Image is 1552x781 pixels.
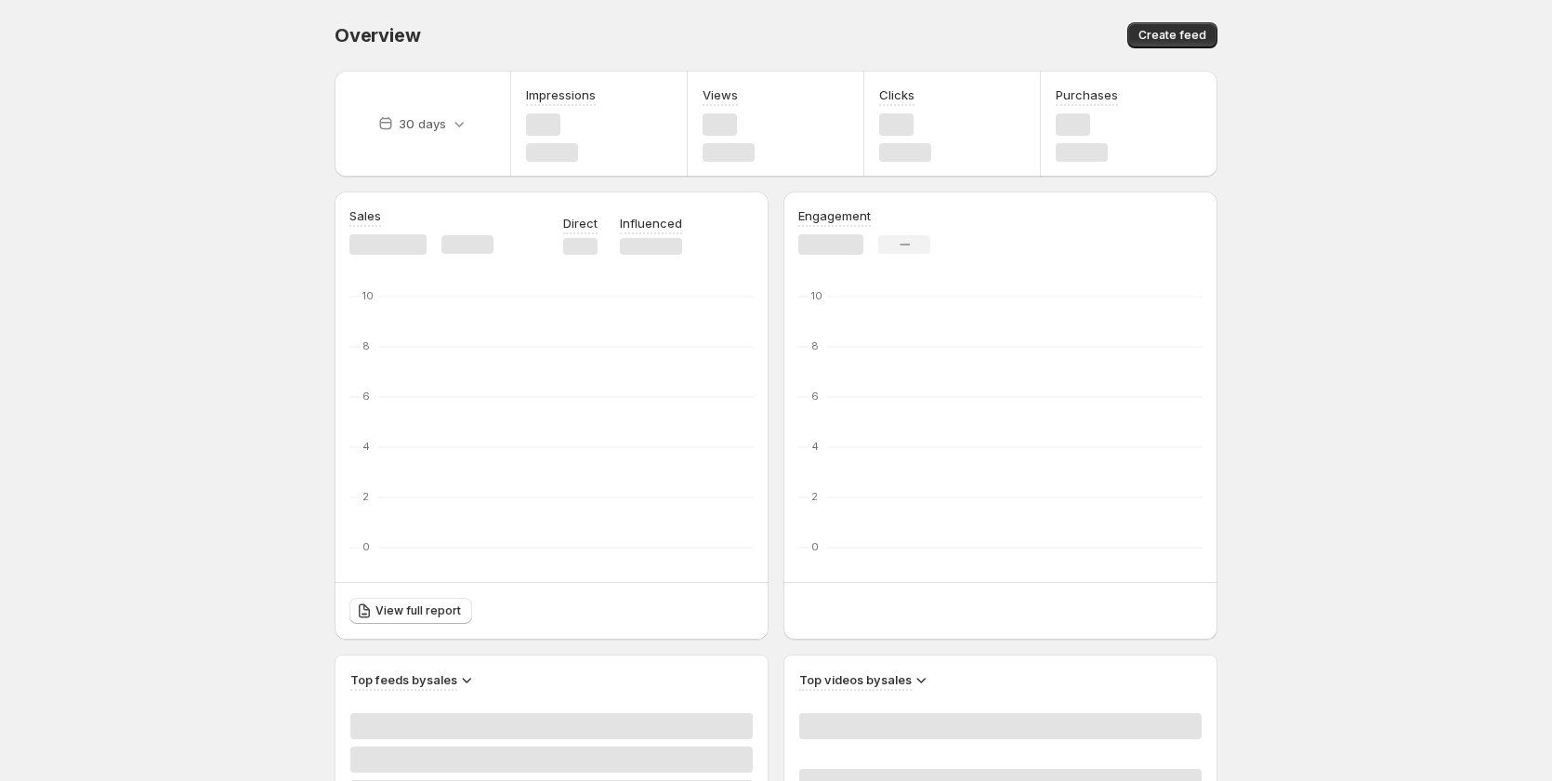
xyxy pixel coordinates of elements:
[811,339,819,352] text: 8
[350,670,457,689] h3: Top feeds by sales
[1127,22,1217,48] button: Create feed
[703,86,738,104] h3: Views
[811,540,819,553] text: 0
[362,390,370,403] text: 6
[799,670,912,689] h3: Top videos by sales
[349,206,381,225] h3: Sales
[362,339,370,352] text: 8
[335,24,420,46] span: Overview
[879,86,914,104] h3: Clicks
[563,214,598,232] p: Direct
[1138,28,1206,43] span: Create feed
[362,540,370,553] text: 0
[399,114,446,133] p: 30 days
[349,598,472,624] a: View full report
[811,440,819,453] text: 4
[798,206,871,225] h3: Engagement
[362,289,374,302] text: 10
[526,86,596,104] h3: Impressions
[362,490,369,503] text: 2
[620,214,682,232] p: Influenced
[375,603,461,618] span: View full report
[811,390,819,403] text: 6
[811,289,822,302] text: 10
[362,440,370,453] text: 4
[1056,86,1118,104] h3: Purchases
[811,490,818,503] text: 2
